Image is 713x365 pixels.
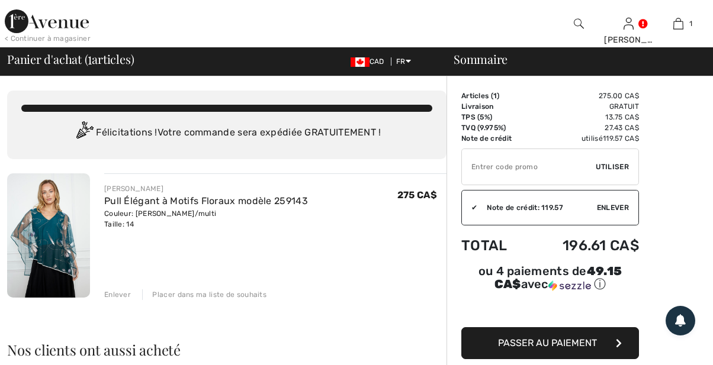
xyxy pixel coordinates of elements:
span: Utiliser [596,161,629,172]
td: TPS (5%) [461,112,531,122]
td: 196.61 CA$ [531,225,639,266]
div: Sommaire [439,53,706,65]
div: ou 4 paiements de49.15 CA$avecSezzle Cliquez pour en savoir plus sur Sezzle [461,266,639,296]
td: 13.75 CA$ [531,112,639,122]
div: Couleur: [PERSON_NAME]/multi Taille: 14 [104,208,308,230]
div: Note de crédit: 119.57 [477,202,597,213]
img: Congratulation2.svg [72,121,96,145]
td: 27.43 CA$ [531,122,639,133]
span: Passer au paiement [498,337,597,348]
div: [PERSON_NAME] [604,34,653,46]
td: Gratuit [531,101,639,112]
span: 49.15 CA$ [494,264,622,291]
div: < Continuer à magasiner [5,33,91,44]
span: FR [396,57,411,66]
td: Articles ( ) [461,91,531,101]
input: Code promo [462,149,596,185]
span: Enlever [597,202,629,213]
td: Note de crédit [461,133,531,144]
div: Placer dans ma liste de souhaits [142,289,266,300]
div: [PERSON_NAME] [104,183,308,194]
td: utilisé [531,133,639,144]
a: 1 [654,17,703,31]
div: ou 4 paiements de avec [461,266,639,292]
img: Sezzle [548,280,591,291]
td: TVQ (9.975%) [461,122,531,133]
iframe: Ouvre un widget dans lequel vous pouvez chatter avec l’un de nos agents [638,330,701,359]
img: Pull Élégant à Motifs Floraux modèle 259143 [7,173,90,298]
span: 1 [493,92,497,100]
a: Se connecter [624,18,634,29]
iframe: PayPal-paypal [461,296,639,323]
h2: Nos clients ont aussi acheté [7,343,447,357]
span: 1 [88,50,92,66]
img: Mon panier [673,17,683,31]
div: Félicitations ! Votre commande sera expédiée GRATUITEMENT ! [21,121,432,145]
span: 275 CA$ [397,189,437,201]
span: 119.57 CA$ [603,134,639,143]
td: Total [461,225,531,266]
div: Enlever [104,289,131,300]
td: Livraison [461,101,531,112]
span: 1 [689,18,692,29]
img: Canadian Dollar [351,57,370,67]
img: recherche [574,17,584,31]
div: ✔ [462,202,477,213]
button: Passer au paiement [461,327,639,359]
img: 1ère Avenue [5,9,89,33]
a: Pull Élégant à Motifs Floraux modèle 259143 [104,195,308,206]
span: CAD [351,57,389,66]
td: 275.00 CA$ [531,91,639,101]
img: Mes infos [624,17,634,31]
span: Panier d'achat ( articles) [7,53,134,65]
